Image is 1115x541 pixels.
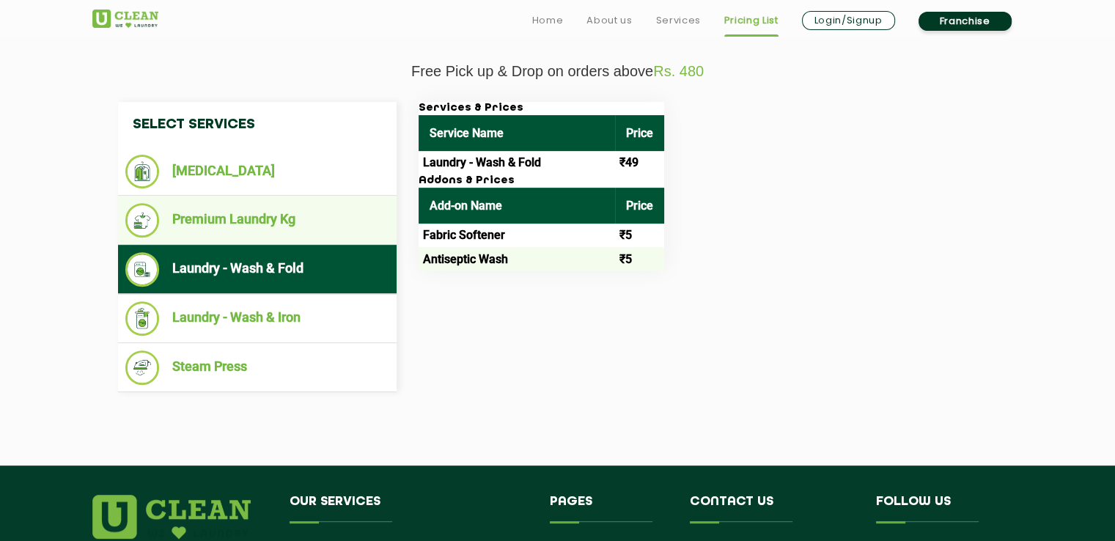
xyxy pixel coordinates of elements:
[125,155,160,188] img: Dry Cleaning
[125,155,389,188] li: [MEDICAL_DATA]
[118,102,397,147] h4: Select Services
[802,11,895,30] a: Login/Signup
[125,203,389,238] li: Premium Laundry Kg
[125,203,160,238] img: Premium Laundry Kg
[125,350,160,385] img: Steam Press
[92,63,1023,80] p: Free Pick up & Drop on orders above
[615,224,664,247] td: ₹5
[125,350,389,385] li: Steam Press
[586,12,632,29] a: About us
[125,301,160,336] img: Laundry - Wash & Iron
[876,495,1005,523] h4: Follow us
[419,115,615,151] th: Service Name
[615,151,664,174] td: ₹49
[532,12,564,29] a: Home
[550,495,668,523] h4: Pages
[919,12,1012,31] a: Franchise
[419,224,615,247] td: Fabric Softener
[419,188,615,224] th: Add-on Name
[724,12,779,29] a: Pricing List
[125,301,389,336] li: Laundry - Wash & Iron
[615,247,664,270] td: ₹5
[419,247,615,270] td: Antiseptic Wash
[615,115,664,151] th: Price
[655,12,700,29] a: Services
[419,102,664,115] h3: Services & Prices
[125,252,160,287] img: Laundry - Wash & Fold
[615,188,664,224] th: Price
[690,495,854,523] h4: Contact us
[92,495,251,539] img: logo.png
[653,63,704,79] span: Rs. 480
[290,495,529,523] h4: Our Services
[419,151,615,174] td: Laundry - Wash & Fold
[419,174,664,188] h3: Addons & Prices
[92,10,158,28] img: UClean Laundry and Dry Cleaning
[125,252,389,287] li: Laundry - Wash & Fold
